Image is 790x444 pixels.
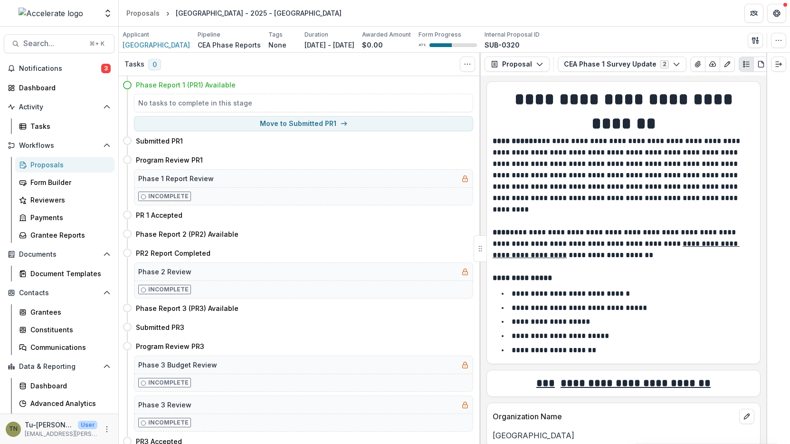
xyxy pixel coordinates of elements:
div: Constituents [30,325,107,335]
p: [DATE] - [DATE] [305,40,354,50]
div: Form Builder [30,177,107,187]
a: Constituents [15,322,114,338]
p: Awarded Amount [362,30,411,39]
p: Duration [305,30,328,39]
div: Reviewers [30,195,107,205]
a: Tasks [15,118,114,134]
div: Advanced Analytics [30,398,107,408]
button: Notifications3 [4,61,114,76]
nav: breadcrumb [123,6,345,20]
h5: No tasks to complete in this stage [138,98,469,108]
h4: Submitted PR1 [136,136,183,146]
p: Pipeline [198,30,220,39]
div: Communications [30,342,107,352]
button: Get Help [767,4,786,23]
p: Incomplete [148,418,189,427]
div: Dashboard [30,381,107,391]
button: Proposal [485,57,550,72]
h4: Phase Report 3 (PR3) Available [136,303,238,313]
p: Incomplete [148,192,189,201]
h3: Tasks [124,60,144,68]
button: Move to Submitted PR1 [134,116,473,131]
p: Incomplete [148,378,189,387]
h4: PR2 Report Completed [136,248,210,258]
p: User [78,421,97,429]
h5: Phase 3 Budget Review [138,360,217,370]
span: Data & Reporting [19,363,99,371]
a: [GEOGRAPHIC_DATA] [123,40,190,50]
button: Edit as form [720,57,735,72]
button: View Attached Files [690,57,705,72]
h5: Phase 1 Report Review [138,174,214,183]
img: Accelerate logo [19,8,83,19]
button: CEA Phase 1 Survey Update2 [558,57,686,72]
h5: Phase 3 Review [138,400,191,410]
button: Open Documents [4,247,114,262]
a: Dashboard [4,80,114,96]
div: Grantees [30,307,107,317]
div: Dashboard [19,83,107,93]
button: Open Workflows [4,138,114,153]
a: Data Report [15,413,114,429]
span: Contacts [19,289,99,297]
button: Open Activity [4,99,114,115]
div: Proposals [126,8,160,18]
p: Incomplete [148,285,189,294]
a: Dashboard [15,378,114,394]
div: Payments [30,212,107,222]
a: Document Templates [15,266,114,281]
p: None [268,40,286,50]
h4: Phase Report 2 (PR2) Available [136,229,238,239]
div: [GEOGRAPHIC_DATA] - 2025 - [GEOGRAPHIC_DATA] [176,8,342,18]
div: Grantee Reports [30,230,107,240]
p: Organization Name [493,411,735,422]
h5: Phase 2 Review [138,267,191,277]
span: 0 [148,59,161,70]
span: Search... [23,39,84,48]
button: Open Contacts [4,285,114,300]
span: Activity [19,103,99,111]
span: 3 [101,64,111,73]
button: More [101,424,113,435]
span: Notifications [19,65,101,73]
a: Reviewers [15,192,114,208]
h4: PR 1 Accepted [136,210,182,220]
p: Internal Proposal ID [485,30,540,39]
a: Grantee Reports [15,227,114,243]
h4: Phase Report 1 (PR1) Available [136,80,236,90]
button: edit [739,409,754,424]
div: ⌘ + K [87,39,106,49]
button: Open Data & Reporting [4,359,114,374]
div: Tu-Quyen Nguyen [9,426,18,432]
p: Form Progress [419,30,461,39]
a: Payments [15,210,114,225]
button: PDF view [753,57,769,72]
a: Grantees [15,304,114,320]
p: [GEOGRAPHIC_DATA] [493,430,754,441]
div: Document Templates [30,269,107,279]
h4: Submitted PR3 [136,322,184,332]
p: CEA Phase Reports [198,40,261,50]
p: 47 % [419,42,426,48]
p: $0.00 [362,40,383,50]
p: Tags [268,30,283,39]
button: Partners [744,4,763,23]
button: Plaintext view [739,57,754,72]
a: Form Builder [15,174,114,190]
span: Documents [19,251,99,259]
div: Tasks [30,121,107,131]
button: Search... [4,34,114,53]
a: Communications [15,339,114,355]
a: Proposals [123,6,163,20]
button: Expand right [771,57,786,72]
button: Open entity switcher [101,4,114,23]
p: SUB-0320 [485,40,520,50]
h4: Program Review PR3 [136,341,204,351]
p: Tu-[PERSON_NAME] [25,420,74,430]
button: Toggle View Cancelled Tasks [460,57,475,72]
p: [EMAIL_ADDRESS][PERSON_NAME][DOMAIN_NAME] [25,430,97,438]
p: Applicant [123,30,149,39]
div: Proposals [30,160,107,170]
h4: Program Review PR1 [136,155,203,165]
